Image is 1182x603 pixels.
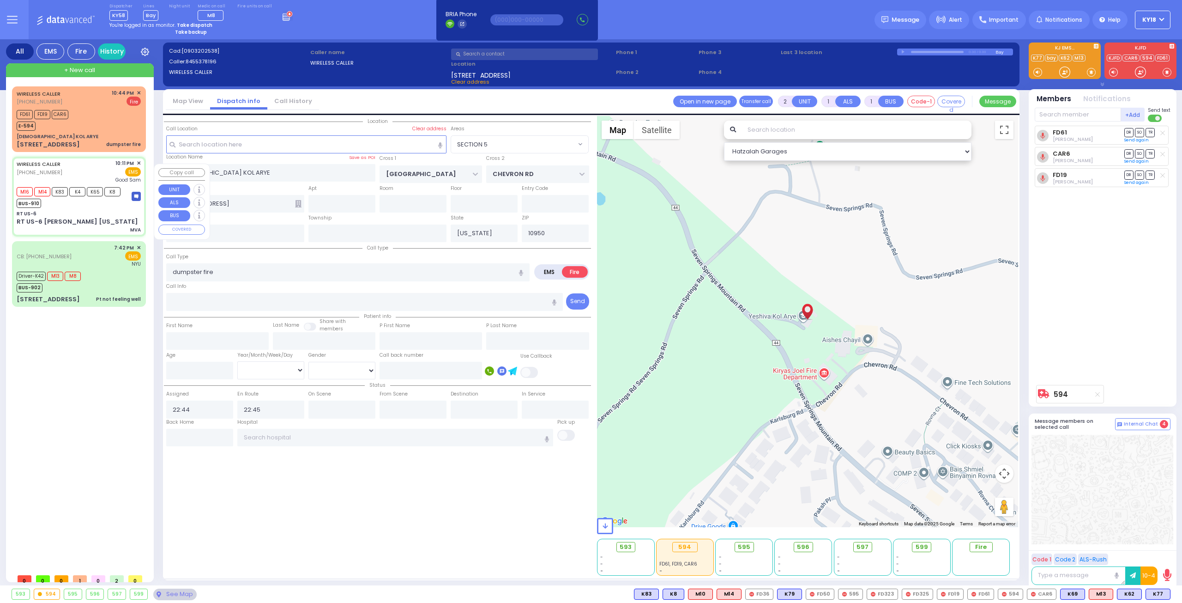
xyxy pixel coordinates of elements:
[1124,149,1134,158] span: DR
[892,15,919,24] span: Message
[522,214,529,222] label: ZIP
[137,159,141,167] span: ✕
[451,78,489,85] span: Clear address
[995,498,1013,516] button: Drag Pegman onto the map to open Street View
[128,575,142,582] span: 0
[719,560,722,567] span: -
[166,253,188,261] label: Call Type
[995,121,1013,139] button: Toggle fullscreen view
[169,68,307,76] label: WIRELESS CALLER
[1054,391,1068,398] a: 594
[1027,589,1056,600] div: CAR6
[153,589,197,600] div: See map
[778,560,781,567] span: -
[719,554,722,560] span: -
[881,16,888,23] img: message.svg
[6,43,34,60] div: All
[166,97,210,105] a: Map View
[166,352,175,359] label: Age
[17,253,72,260] span: CB: [PHONE_NUMBER]
[143,10,158,21] span: Bay
[1053,129,1067,136] a: FD61
[181,47,219,55] span: [0903202538]
[486,322,517,329] label: P Last Name
[1115,418,1170,430] button: Internal Chat 4
[115,177,141,183] span: Good Sam
[112,90,134,97] span: 10:44 PM
[108,589,126,599] div: 597
[1146,149,1155,158] span: TR
[1045,55,1058,61] a: bay
[17,210,36,217] div: RT US-6
[906,592,911,597] img: red-radio-icon.svg
[91,575,105,582] span: 0
[745,589,773,600] div: FD36
[1124,158,1149,164] a: Send again
[380,155,396,162] label: Cross 1
[451,214,464,222] label: State
[989,16,1019,24] span: Important
[362,244,393,251] span: Call type
[1089,589,1113,600] div: M13
[451,185,462,192] label: Floor
[971,592,976,597] img: red-radio-icon.svg
[64,589,82,599] div: 595
[320,325,343,332] span: members
[17,199,41,208] span: BUS-910
[125,251,141,261] span: EMS
[486,155,505,162] label: Cross 2
[688,589,713,600] div: M10
[451,71,511,78] span: [STREET_ADDRESS]
[17,110,33,119] span: FD61
[98,43,126,60] a: History
[1146,171,1155,179] span: TR
[130,589,148,599] div: 599
[778,567,781,574] span: -
[237,419,258,426] label: Hospital
[1053,171,1067,178] a: FD19
[835,96,861,107] button: ALS
[566,293,589,310] button: Send
[52,187,68,196] span: K83
[778,554,781,560] span: -
[17,283,42,292] span: BUS-902
[1053,157,1093,164] span: Joel Sandel
[967,589,994,600] div: FD61
[1146,128,1155,137] span: TR
[739,96,773,107] button: Transfer call
[1121,108,1145,122] button: +Add
[717,589,742,600] div: ALS
[310,59,448,67] label: WIRELESS CALLER
[1124,421,1158,427] span: Internal Chat
[490,14,563,25] input: (000)000-00000
[1140,566,1158,585] button: 10-4
[902,589,933,600] div: FD325
[1078,554,1108,565] button: ALS-Rush
[1124,128,1134,137] span: DR
[169,58,307,66] label: Caller:
[308,390,331,398] label: On Scene
[412,125,446,133] label: Clear address
[17,160,60,168] a: WIRELESS CALLER
[1117,422,1122,427] img: comment-alt.png
[1135,128,1144,137] span: SO
[1135,11,1170,29] button: KY18
[198,4,227,9] label: Medic on call
[87,187,103,196] span: K65
[937,589,964,600] div: FD19
[1045,16,1082,24] span: Notifications
[158,184,190,195] button: UNIT
[12,589,30,599] div: 593
[210,97,267,105] a: Dispatch info
[1146,589,1170,600] div: K77
[871,592,875,597] img: red-radio-icon.svg
[237,352,304,359] div: Year/Month/Week/Day
[17,90,60,97] a: WIRELESS CALLER
[175,29,207,36] strong: Take backup
[310,49,448,56] label: Caller name
[166,390,189,398] label: Assigned
[17,272,46,281] span: Driver-K42
[1054,554,1077,565] button: Code 2
[600,554,603,560] span: -
[792,96,817,107] button: UNIT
